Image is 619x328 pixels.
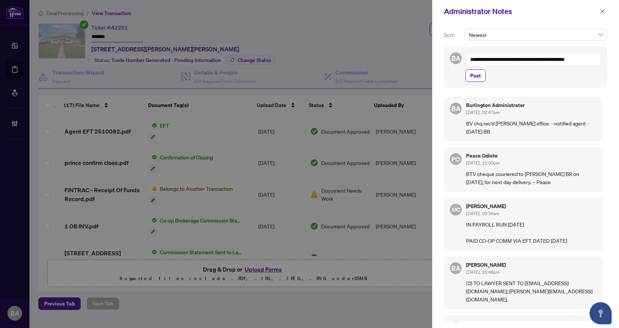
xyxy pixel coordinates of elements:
p: BTV cheque couriered to [PERSON_NAME] BR on [DATE], for next day delivery. – Peace [466,170,597,186]
button: Post [465,69,486,82]
div: Administrator Notes [444,6,598,17]
h5: [PERSON_NAME] [466,204,597,209]
span: close [600,9,605,14]
h5: [PERSON_NAME] [466,262,597,267]
button: Open asap [590,302,612,324]
p: IN PAYROLL RUN [DATE] PAID CO-OP COMM VIA EFT DATED [DATE] [466,220,597,245]
h5: Burlington Administrator [466,103,597,108]
p: Sort: [444,31,462,39]
span: PO [451,154,460,164]
span: [DATE], 09:56am [466,211,499,216]
span: [DATE], 02:47pm [466,110,500,115]
span: [DATE], 12:00pm [466,160,500,166]
span: RA [451,263,461,273]
p: CS TO LAWYER SENT TO [EMAIL_ADDRESS][DOMAIN_NAME]; [PERSON_NAME][EMAIL_ADDRESS][DOMAIN_NAME]. [466,279,597,303]
span: Newest [469,29,603,40]
span: Post [470,70,481,82]
span: MC [451,205,460,214]
span: [DATE], 10:48pm [466,269,500,275]
p: BV chq rec'd [PERSON_NAME] office - notified agent - [DATE] BB [466,119,597,135]
h5: [PERSON_NAME] [466,321,597,326]
span: BA [451,103,461,114]
span: BA [451,53,461,63]
h5: Peace Odiete [466,153,597,158]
